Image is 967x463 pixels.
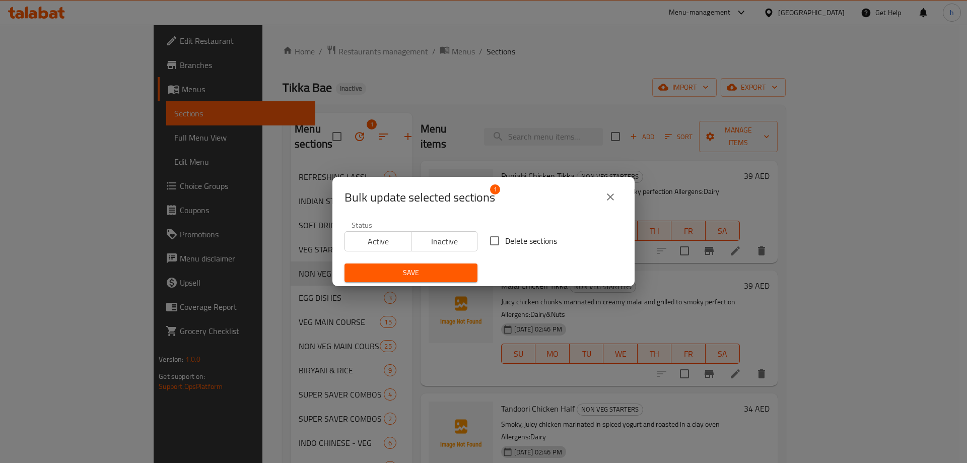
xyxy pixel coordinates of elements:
button: close [598,185,623,209]
span: Active [349,234,407,249]
span: Inactive [416,234,474,249]
span: Delete sections [505,235,557,247]
span: 1 [490,184,500,194]
span: Selected section count [344,189,495,206]
span: Save [353,267,469,279]
button: Save [344,263,477,282]
button: Active [344,231,411,251]
button: Inactive [411,231,478,251]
